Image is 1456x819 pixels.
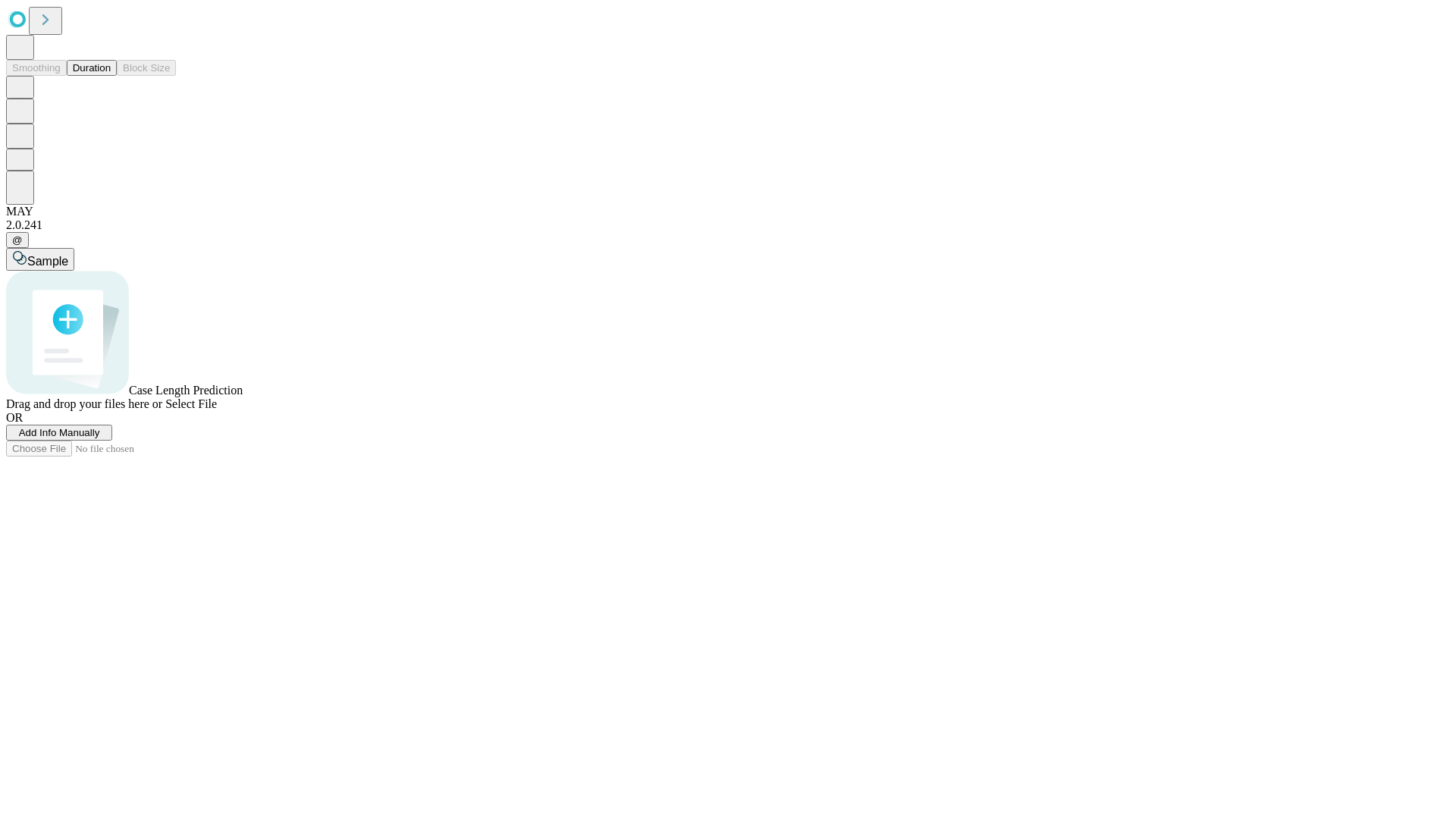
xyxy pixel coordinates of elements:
[6,205,1450,218] div: MAY
[6,425,112,441] button: Add Info Manually
[129,384,243,397] span: Case Length Prediction
[6,397,162,410] span: Drag and drop your files here or
[12,234,23,246] span: @
[165,397,217,410] span: Select File
[117,60,176,76] button: Block Size
[67,60,117,76] button: Duration
[6,60,67,76] button: Smoothing
[27,255,68,268] span: Sample
[6,248,74,271] button: Sample
[6,218,1450,232] div: 2.0.241
[6,232,29,248] button: @
[6,411,23,424] span: OR
[19,427,100,438] span: Add Info Manually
